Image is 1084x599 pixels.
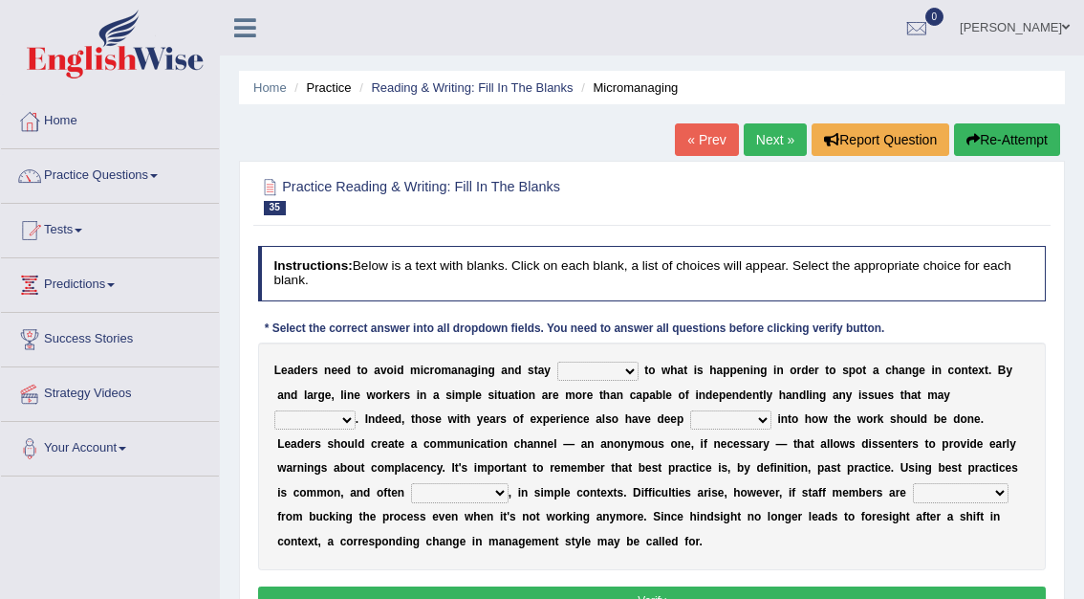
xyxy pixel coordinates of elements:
div: * Select the correct answer into all dropdown fields. You need to answer all questions before cli... [258,322,892,339]
b: h [670,364,677,377]
b: e [399,437,405,451]
b: e [712,388,719,402]
b: h [334,437,340,451]
b: t [985,364,988,377]
b: u [875,388,881,402]
b: i [452,388,455,402]
b: n [792,388,799,402]
b: n [570,412,576,426]
b: n [617,388,623,402]
a: Tests [1,204,219,252]
b: d [293,364,300,377]
b: e [304,437,311,451]
b: n [324,364,331,377]
b: a [911,388,918,402]
b: a [277,388,284,402]
b: d [739,388,746,402]
b: n [529,388,535,402]
b: l [763,388,766,402]
b: d [291,388,297,402]
b: t [599,388,603,402]
b: a [288,364,294,377]
b: b [656,388,662,402]
b: a [489,412,496,426]
b: a [899,364,905,377]
b: o [903,412,910,426]
b: o [648,364,655,377]
b: n [839,388,846,402]
b: p [729,364,736,377]
b: e [281,364,288,377]
b: y [943,388,950,402]
b: e [664,412,671,426]
b: i [518,388,521,402]
b: p [543,412,550,426]
b: c [630,388,637,402]
b: o [829,364,835,377]
b: r [496,412,501,426]
b: e [919,364,925,377]
b: h [904,388,911,402]
h2: Practice Reading & Writing: Fill In The Blanks [258,175,747,215]
b: d [344,364,351,377]
b: t [497,388,501,402]
b: r [797,364,802,377]
b: i [478,364,481,377]
b: e [284,437,291,451]
b: a [632,412,639,426]
b: u [910,412,917,426]
b: n [732,388,739,402]
b: k [878,412,884,426]
b: h [837,412,844,426]
b: a [542,388,549,402]
b: y [477,412,484,426]
b: a [411,437,418,451]
b: o [866,412,873,426]
b: e [381,437,388,451]
b: e [670,412,677,426]
b: d [801,364,808,377]
b: . [981,412,984,426]
b: l [472,388,475,402]
b: a [717,364,724,377]
b: t [411,412,415,426]
b: d [297,437,304,451]
b: v [639,412,645,426]
b: d [921,412,927,426]
b: a [636,388,642,402]
b: h [464,412,470,426]
a: Next » [744,123,807,156]
b: i [750,364,753,377]
b: o [856,364,862,377]
b: a [786,388,792,402]
b: h [892,364,899,377]
b: c [371,437,378,451]
b: k [387,388,394,402]
b: s [429,412,436,426]
b: r [873,412,878,426]
b: e [550,412,556,426]
b: r [430,364,435,377]
b: t [534,364,538,377]
b: i [809,388,812,402]
li: Practice [290,78,351,97]
b: m [410,364,421,377]
li: Micromanaging [576,78,678,97]
b: a [610,388,617,402]
b: s [500,412,507,426]
b: L [277,437,284,451]
b: m [565,388,575,402]
b: e [563,412,570,426]
b: n [967,412,974,426]
b: p [466,388,472,402]
b: p [723,364,729,377]
b: m [455,388,466,402]
a: Home [253,80,287,95]
b: s [488,388,494,402]
b: e [941,412,947,426]
b: o [812,412,818,426]
button: Re-Attempt [954,123,1060,156]
b: i [694,364,697,377]
a: Home [1,95,219,143]
b: c [885,364,892,377]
